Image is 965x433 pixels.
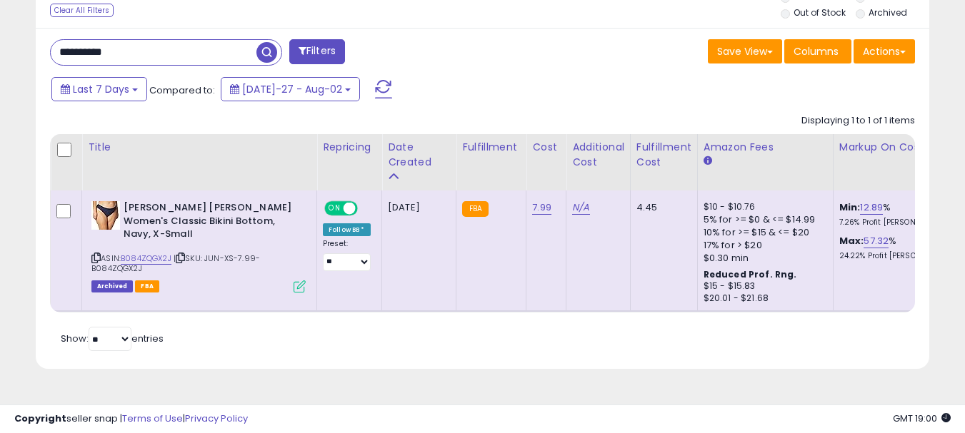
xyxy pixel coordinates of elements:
[51,77,147,101] button: Last 7 Days
[704,213,822,226] div: 5% for >= $0 & <= $14.99
[54,84,128,93] div: Domain Overview
[532,140,560,155] div: Cost
[61,332,164,345] span: Show: entries
[839,218,958,228] p: 7.26% Profit [PERSON_NAME]
[185,412,248,425] a: Privacy Policy
[23,23,34,34] img: logo_orange.svg
[91,253,260,274] span: | SKU: JUN-XS-7.99-B084ZQGX2J
[323,239,371,271] div: Preset:
[91,201,306,291] div: ASIN:
[704,292,822,305] div: $20.01 - $21.68
[704,140,827,155] div: Amazon Fees
[704,268,797,280] b: Reduced Prof. Rng.
[50,4,114,17] div: Clear All Filters
[869,6,907,19] label: Archived
[88,140,311,155] div: Title
[73,82,129,96] span: Last 7 Days
[221,77,360,101] button: [DATE]-27 - Aug-02
[704,226,822,239] div: 10% for >= $15 & <= $20
[91,280,133,292] span: Listings that have been deleted from Seller Central
[289,39,345,64] button: Filters
[388,140,450,170] div: Date Created
[462,201,489,217] small: FBA
[839,251,958,261] p: 24.22% Profit [PERSON_NAME]
[121,253,171,265] a: B084ZQGX2J
[864,234,889,248] a: 57.32
[572,200,589,215] a: N/A
[704,155,712,168] small: Amazon Fees.
[708,39,782,63] button: Save View
[39,83,50,94] img: tab_domain_overview_orange.svg
[142,83,154,94] img: tab_keywords_by_traffic_grey.svg
[839,235,958,261] div: %
[893,412,951,425] span: 2025-08-10 19:00 GMT
[158,84,241,93] div: Keywords by Traffic
[356,203,379,215] span: OFF
[839,201,958,228] div: %
[532,200,551,215] a: 7.99
[326,203,344,215] span: ON
[784,39,851,63] button: Columns
[801,114,915,128] div: Displaying 1 to 1 of 1 items
[23,37,34,49] img: website_grey.svg
[839,234,864,248] b: Max:
[860,200,883,215] a: 12.89
[794,44,839,58] span: Columns
[462,140,520,155] div: Fulfillment
[242,82,342,96] span: [DATE]-27 - Aug-02
[40,23,70,34] div: v 4.0.24
[704,252,822,265] div: $0.30 min
[14,412,66,425] strong: Copyright
[794,6,846,19] label: Out of Stock
[636,201,686,214] div: 4.45
[149,83,215,97] span: Compared to:
[135,280,159,292] span: FBA
[572,140,624,170] div: Additional Cost
[636,140,691,170] div: Fulfillment Cost
[91,201,120,230] img: 41XiuuRCl0L._SL40_.jpg
[854,39,915,63] button: Actions
[388,201,445,214] div: [DATE]
[37,37,157,49] div: Domain: [DOMAIN_NAME]
[839,200,861,214] b: Min:
[323,140,376,155] div: Repricing
[704,239,822,252] div: 17% for > $20
[14,412,248,426] div: seller snap | |
[704,280,822,292] div: $15 - $15.83
[704,201,822,213] div: $10 - $10.76
[323,223,371,236] div: Follow BB *
[124,201,297,245] b: [PERSON_NAME] [PERSON_NAME] Women's Classic Bikini Bottom, Navy, X-Small
[122,412,183,425] a: Terms of Use
[839,140,963,155] div: Markup on Cost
